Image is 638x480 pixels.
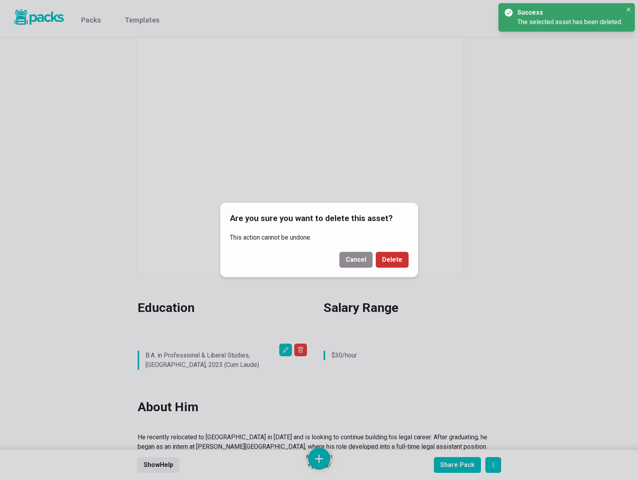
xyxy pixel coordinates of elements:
div: The selected asset has been deleted. [517,17,622,27]
header: Are you sure you want to delete this asset? [220,203,418,231]
div: This action cannot be undone. [220,230,418,246]
button: Close [624,5,633,14]
div: Success [517,8,619,17]
button: Cancel [339,252,373,268]
button: Delete [376,252,409,268]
